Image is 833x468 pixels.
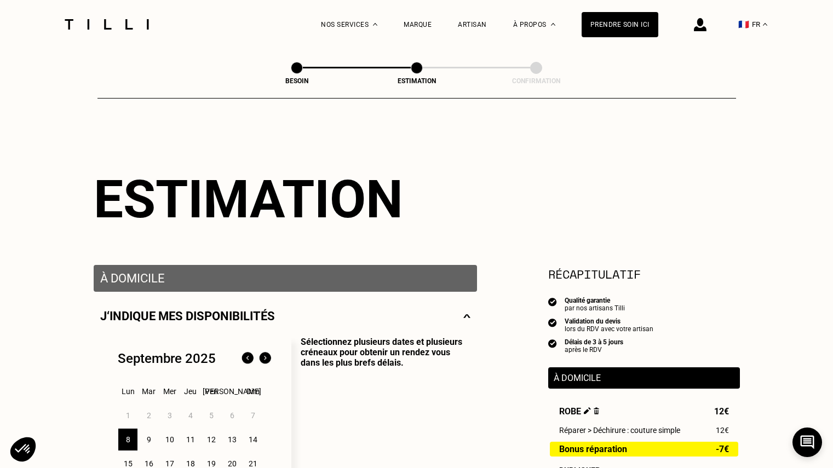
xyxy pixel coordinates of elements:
img: icon list info [548,338,557,348]
p: À domicile [554,373,734,383]
span: -7€ [716,444,729,454]
img: Menu déroulant [373,23,377,26]
span: Robe [559,406,600,417]
a: Artisan [458,21,487,28]
div: 13 [222,429,242,450]
section: Récapitulatif [548,265,740,283]
div: 12 [202,429,221,450]
div: Estimation [362,77,472,85]
img: Mois précédent [239,350,256,367]
div: Estimation [94,169,740,230]
span: Réparer > Déchirure : couture simple [559,426,680,435]
div: après le RDV [565,346,623,354]
div: par nos artisans Tilli [565,304,625,312]
div: 8 [118,429,137,450]
div: Délais de 3 à 5 jours [565,338,623,346]
span: Bonus réparation [559,444,627,454]
div: Validation du devis [565,317,653,325]
div: Besoin [242,77,352,85]
img: icon list info [548,317,557,327]
p: J‘indique mes disponibilités [100,309,275,323]
a: Marque [404,21,432,28]
p: À domicile [100,271,470,285]
span: 🇫🇷 [738,19,749,30]
span: 12€ [714,406,729,417]
div: lors du RDV avec votre artisan [565,325,653,333]
img: svg+xml;base64,PHN2ZyBmaWxsPSJub25lIiBoZWlnaHQ9IjE0IiB2aWV3Qm94PSIwIDAgMjggMTQiIHdpZHRoPSIyOCIgeG... [463,309,470,323]
img: Supprimer [594,407,600,414]
a: Prendre soin ici [582,12,658,37]
span: 12€ [716,426,729,435]
div: Qualité garantie [565,297,625,304]
img: icon list info [548,297,557,307]
div: 14 [243,429,262,450]
img: icône connexion [694,18,706,31]
div: Confirmation [481,77,591,85]
img: Menu déroulant à propos [551,23,555,26]
img: Mois suivant [256,350,274,367]
img: Éditer [584,407,591,414]
div: 9 [139,429,158,450]
img: Logo du service de couturière Tilli [61,19,153,30]
img: menu déroulant [763,23,767,26]
div: Septembre 2025 [118,351,216,366]
div: 11 [181,429,200,450]
div: 10 [160,429,179,450]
